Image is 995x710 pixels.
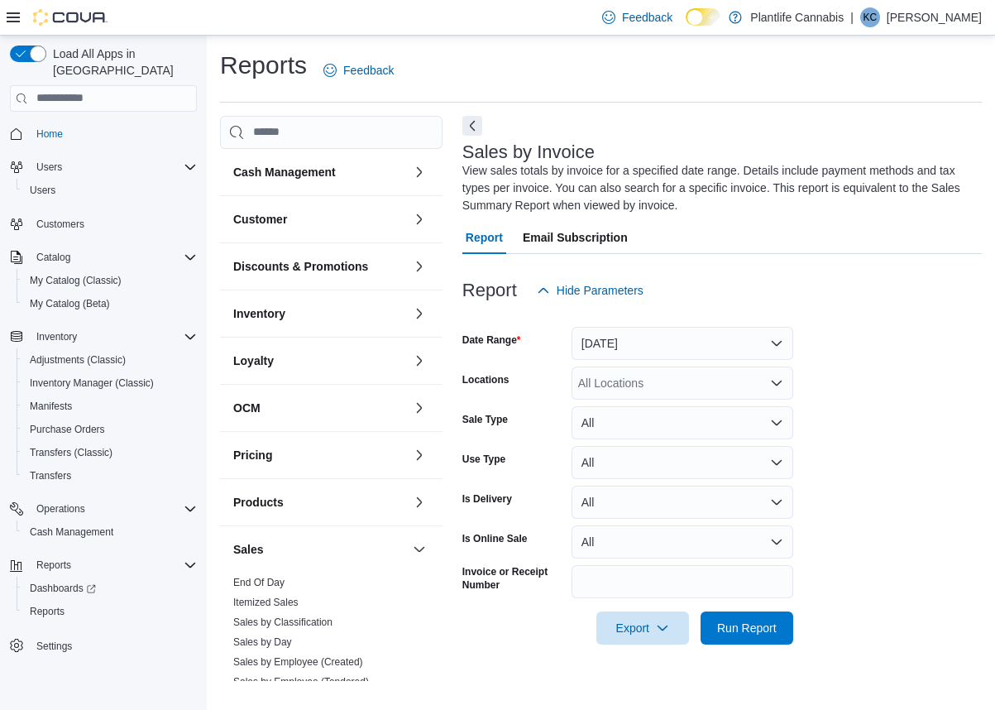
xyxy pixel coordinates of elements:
span: Operations [30,499,197,519]
span: Purchase Orders [30,423,105,436]
h1: Reports [220,49,307,82]
span: Inventory Manager (Classic) [23,373,197,393]
a: Sales by Day [233,636,292,648]
span: Transfers (Classic) [30,446,112,459]
a: Adjustments (Classic) [23,350,132,370]
button: OCM [233,400,406,416]
button: Customers [3,212,203,236]
a: Sales by Employee (Tendered) [233,676,369,688]
button: Discounts & Promotions [409,257,429,276]
span: Transfers [30,469,71,482]
img: Cova [33,9,108,26]
a: Transfers (Classic) [23,443,119,463]
a: Feedback [317,54,400,87]
span: Sales by Classification [233,616,332,629]
a: Dashboards [17,577,203,600]
p: [PERSON_NAME] [887,7,982,27]
span: Feedback [343,62,394,79]
button: Next [462,116,482,136]
button: Discounts & Promotions [233,258,406,275]
button: Customer [233,211,406,228]
button: Loyalty [233,353,406,369]
a: Settings [30,636,79,656]
a: Dashboards [23,578,103,598]
a: Inventory Manager (Classic) [23,373,160,393]
button: All [572,486,793,519]
span: Feedback [622,9,672,26]
button: Catalog [3,246,203,269]
h3: Loyalty [233,353,274,369]
a: Sales by Classification [233,616,332,628]
span: Reports [23,602,197,621]
span: Inventory [30,327,197,347]
button: Customer [409,209,429,229]
span: Users [30,157,197,177]
label: Date Range [462,333,521,347]
button: All [572,525,793,559]
button: Export [596,612,689,645]
span: Purchase Orders [23,420,197,439]
input: Dark Mode [686,8,720,26]
nav: Complex example [10,115,197,701]
div: Kiara Craig [860,7,880,27]
button: Users [3,156,203,179]
button: Run Report [701,612,793,645]
label: Locations [462,373,509,386]
span: My Catalog (Classic) [30,274,122,287]
h3: Discounts & Promotions [233,258,368,275]
button: Reports [17,600,203,623]
span: Customers [36,218,84,231]
a: Customers [30,214,91,234]
h3: Customer [233,211,287,228]
span: KC [863,7,878,27]
p: | [850,7,854,27]
h3: Sales [233,541,264,558]
a: Purchase Orders [23,420,112,439]
span: Operations [36,502,85,516]
span: Inventory Manager (Classic) [30,377,154,390]
button: Pricing [233,447,406,463]
button: All [572,406,793,439]
span: Settings [36,640,72,653]
button: Settings [3,633,203,657]
span: Catalog [30,247,197,267]
span: End Of Day [233,576,285,589]
span: Users [36,161,62,174]
a: Feedback [596,1,679,34]
button: Products [409,492,429,512]
span: Hide Parameters [557,282,643,299]
button: Open list of options [770,377,783,390]
label: Sale Type [462,413,508,426]
span: Export [606,612,679,645]
h3: OCM [233,400,261,416]
span: Home [30,123,197,144]
span: My Catalog (Classic) [23,271,197,290]
span: Dashboards [30,582,96,595]
button: Sales [409,540,429,559]
button: Hide Parameters [530,274,650,307]
button: Transfers [17,464,203,487]
button: Products [233,494,406,511]
button: Inventory Manager (Classic) [17,372,203,395]
span: Transfers (Classic) [23,443,197,463]
button: Pricing [409,445,429,465]
button: Operations [3,497,203,521]
button: Manifests [17,395,203,418]
label: Invoice or Receipt Number [462,565,565,592]
button: Operations [30,499,92,519]
a: Manifests [23,396,79,416]
span: Customers [30,213,197,234]
a: My Catalog (Classic) [23,271,128,290]
label: Is Online Sale [462,532,528,545]
button: Sales [233,541,406,558]
button: Catalog [30,247,77,267]
button: Loyalty [409,351,429,371]
span: Users [30,184,55,197]
span: Settings [30,635,197,655]
h3: Cash Management [233,164,336,180]
a: My Catalog (Beta) [23,294,117,314]
span: Run Report [717,620,777,636]
span: Sales by Employee (Created) [233,655,363,669]
button: Transfers (Classic) [17,441,203,464]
